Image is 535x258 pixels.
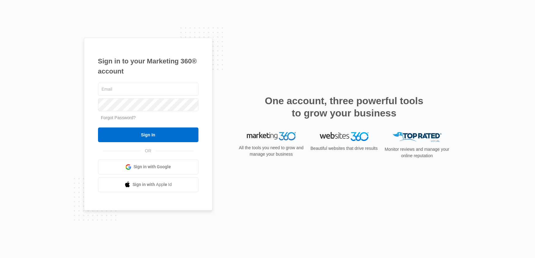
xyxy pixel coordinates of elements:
a: Sign in with Google [98,160,198,174]
p: Beautiful websites that drive results [310,145,379,152]
span: OR [141,148,156,154]
span: Sign in with Google [134,164,171,170]
img: Marketing 360 [247,132,296,141]
p: All the tools you need to grow and manage your business [237,145,306,157]
input: Email [98,83,198,96]
span: Sign in with Apple Id [133,181,172,188]
h2: One account, three powerful tools to grow your business [263,95,425,119]
a: Forgot Password? [101,115,136,120]
input: Sign In [98,127,198,142]
p: Monitor reviews and manage your online reputation [383,146,451,159]
img: Websites 360 [320,132,369,141]
img: Top Rated Local [393,132,442,142]
a: Sign in with Apple Id [98,177,198,192]
h1: Sign in to your Marketing 360® account [98,56,198,76]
